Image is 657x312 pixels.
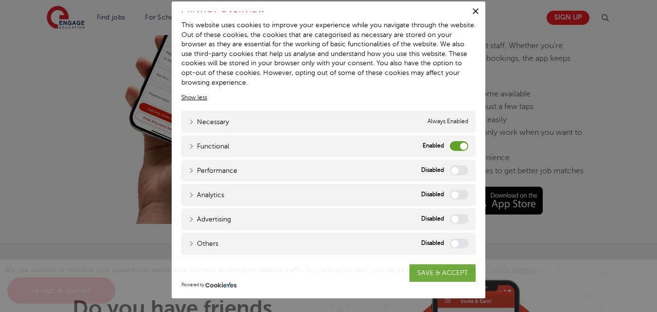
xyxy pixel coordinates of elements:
span: Always Enabled [427,117,468,127]
a: Cookie settings [487,266,537,274]
a: Others [189,239,218,249]
div: This website uses cookies to improve your experience while you navigate through the website. Out ... [181,20,476,87]
a: Functional [189,141,229,151]
a: Accept all cookies [7,277,115,304]
a: Advertising [189,214,231,224]
a: Performance [189,165,237,176]
a: Necessary [189,117,229,127]
a: Show more [181,93,207,102]
span: We use cookies to improve your experience, personalise content, and analyse website traffic. By c... [5,266,547,294]
a: Analytics [189,190,224,200]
